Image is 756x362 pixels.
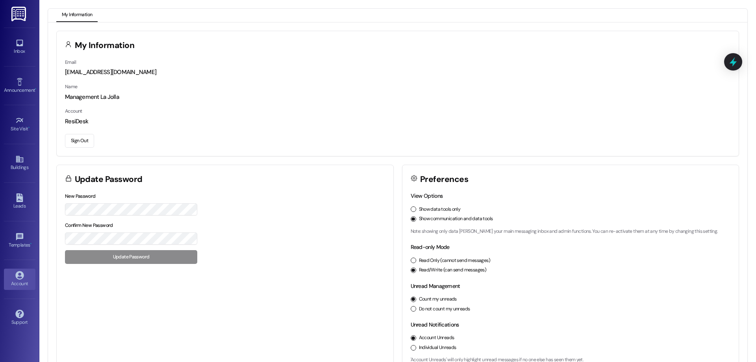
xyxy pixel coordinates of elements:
a: Leads [4,191,35,212]
label: Unread Notifications [411,321,459,328]
label: Read Only (cannot send messages) [419,257,490,264]
label: Read-only Mode [411,243,450,251]
span: • [30,241,31,247]
label: Individual Unreads [419,344,456,351]
label: Confirm New Password [65,222,113,228]
h3: Preferences [420,175,468,184]
button: Sign Out [65,134,94,148]
label: Show communication and data tools [419,215,493,223]
span: • [35,86,36,92]
label: Account [65,108,82,114]
a: Templates • [4,230,35,251]
button: My Information [56,9,98,22]
label: View Options [411,192,443,199]
label: Account Unreads [419,334,454,342]
p: Note: showing only data [PERSON_NAME] your main messaging inbox and admin functions. You can re-a... [411,228,731,235]
label: Show data tools only [419,206,461,213]
img: ResiDesk Logo [11,7,28,21]
span: • [28,125,30,130]
a: Site Visit • [4,114,35,135]
label: New Password [65,193,96,199]
label: Do not count my unreads [419,306,470,313]
label: Unread Management [411,282,460,290]
a: Account [4,269,35,290]
div: ResiDesk [65,117,730,126]
h3: Update Password [75,175,143,184]
label: Email [65,59,76,65]
h3: My Information [75,41,135,50]
a: Inbox [4,36,35,58]
a: Buildings [4,152,35,174]
div: [EMAIL_ADDRESS][DOMAIN_NAME] [65,68,730,76]
a: Support [4,307,35,329]
label: Name [65,84,78,90]
label: Read/Write (can send messages) [419,267,487,274]
label: Count my unreads [419,296,457,303]
div: Management La Jolla [65,93,730,101]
